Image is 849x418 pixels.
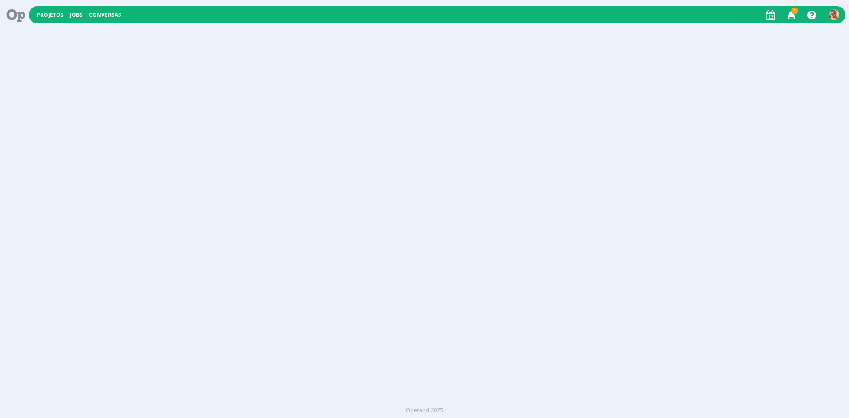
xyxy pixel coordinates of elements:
img: V [829,9,840,20]
a: Projetos [37,11,64,19]
a: Jobs [70,11,83,19]
span: 3 [791,8,798,14]
button: 3 [782,7,800,23]
button: Projetos [34,12,66,19]
button: Jobs [67,12,85,19]
button: V [828,7,840,23]
button: Conversas [86,12,124,19]
a: Conversas [89,11,121,19]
